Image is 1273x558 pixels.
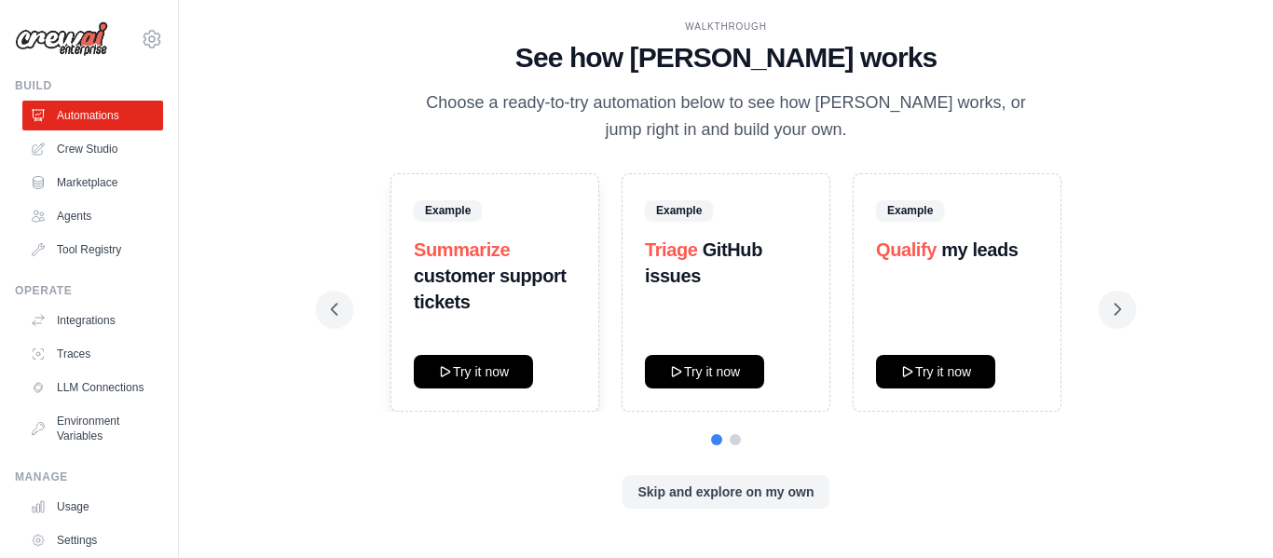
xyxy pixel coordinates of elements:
[22,339,163,369] a: Traces
[22,134,163,164] a: Crew Studio
[645,239,698,260] span: Triage
[623,475,828,509] button: Skip and explore on my own
[22,168,163,197] a: Marketplace
[22,492,163,522] a: Usage
[22,373,163,402] a: LLM Connections
[331,20,1121,34] div: WALKTHROUGH
[876,355,995,388] button: Try it now
[15,470,163,484] div: Manage
[15,78,163,93] div: Build
[414,355,533,388] button: Try it now
[22,406,163,451] a: Environment Variables
[22,235,163,265] a: Tool Registry
[22,306,163,335] a: Integrations
[22,201,163,231] a: Agents
[15,21,108,57] img: Logo
[331,41,1121,75] h1: See how [PERSON_NAME] works
[22,525,163,555] a: Settings
[645,200,713,221] span: Example
[414,200,482,221] span: Example
[645,355,764,388] button: Try it now
[15,283,163,298] div: Operate
[414,239,510,260] span: Summarize
[876,200,944,221] span: Example
[645,239,762,286] strong: GitHub issues
[414,265,567,312] strong: customer support tickets
[22,101,163,130] a: Automations
[413,89,1039,144] p: Choose a ready-to-try automation below to see how [PERSON_NAME] works, or jump right in and build...
[876,239,937,260] span: Qualify
[941,239,1018,260] strong: my leads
